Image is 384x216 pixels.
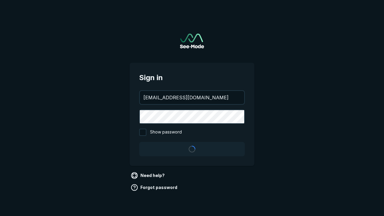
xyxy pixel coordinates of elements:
a: Forgot password [130,183,180,192]
span: Sign in [139,72,245,83]
input: your@email.com [140,91,244,104]
span: Show password [150,129,182,136]
a: Go to sign in [180,34,204,48]
img: See-Mode Logo [180,34,204,48]
a: Need help? [130,171,167,180]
